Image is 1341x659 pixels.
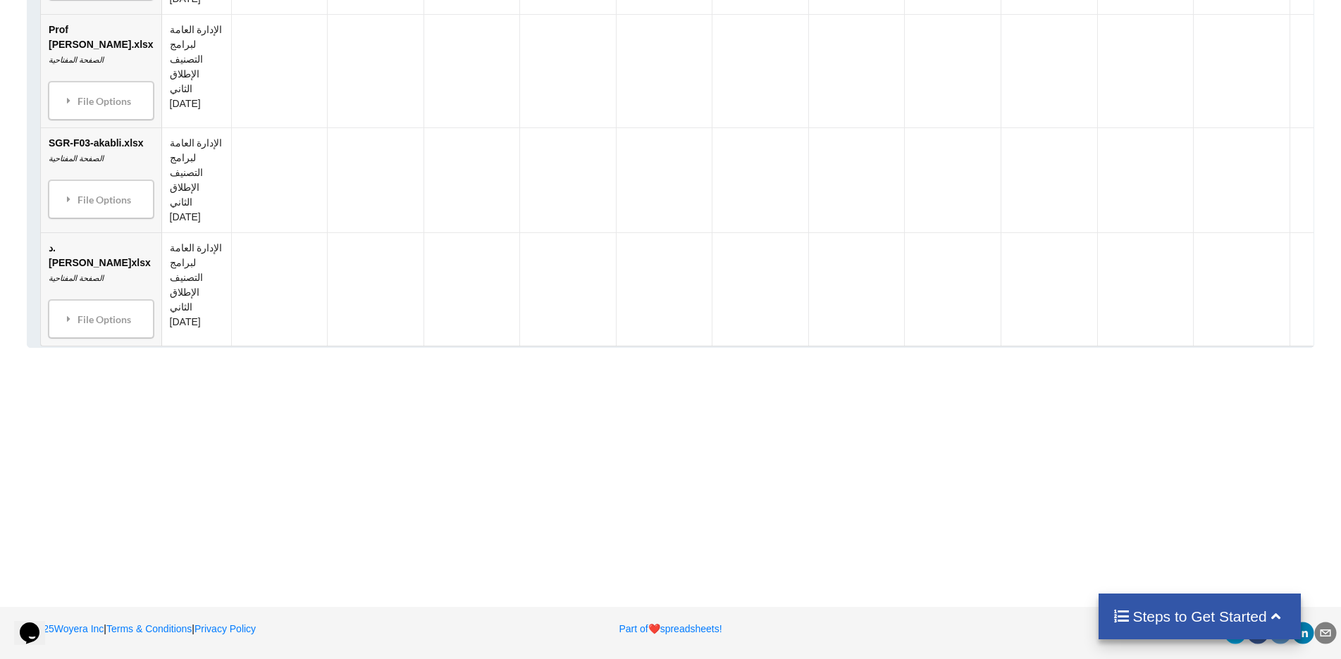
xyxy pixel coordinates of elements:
div: reddit [1269,622,1292,644]
span: heart [648,623,660,634]
i: الصفحة المفتاحية [49,155,104,163]
div: File Options [53,185,149,215]
a: Terms & Conditions [106,623,192,634]
div: linkedin [1292,622,1314,644]
i: الصفحة المفتاحية [49,56,104,65]
td: الإدارة العامة لبرامج التصنيف الإطلاق الثاني [DATE] [161,15,231,128]
iframe: chat widget [14,603,59,645]
div: File Options [53,305,149,334]
i: الصفحة المفتاحية [49,275,104,283]
td: الإدارة العامة لبرامج التصنيف الإطلاق الثاني [DATE] [161,128,231,233]
div: twitter [1224,622,1247,644]
a: 2025Woyera Inc [16,623,104,634]
div: facebook [1247,622,1269,644]
td: Prof [PERSON_NAME].xlsx [41,15,161,128]
div: File Options [53,87,149,116]
td: SGR-F03-akabli.xlsx [41,128,161,233]
p: | | [16,622,440,636]
td: د. [PERSON_NAME]xlsx [41,233,161,346]
a: Part ofheartspreadsheets! [619,623,722,634]
h4: Steps to Get Started [1113,608,1287,625]
td: الإدارة العامة لبرامج التصنيف الإطلاق الثاني [DATE] [161,233,231,346]
a: Privacy Policy [194,623,256,634]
